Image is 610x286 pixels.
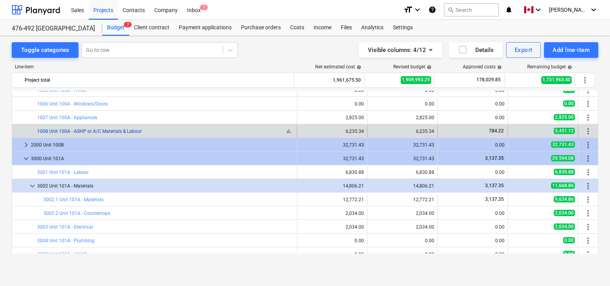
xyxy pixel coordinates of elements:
span: help [425,65,432,70]
i: format_size [403,5,413,14]
div: 0.00 [441,142,505,148]
span: 2,034.00 [554,223,575,230]
div: 0.00 [441,211,505,216]
div: Revised budget [393,64,432,70]
a: Budget7 [102,20,129,36]
i: keyboard_arrow_down [413,5,422,14]
span: 7 [200,5,208,10]
i: Knowledge base [428,5,436,14]
a: Income [309,20,336,36]
span: More actions [583,236,593,245]
span: 784.22 [488,128,505,134]
div: 2,034.00 [371,211,434,216]
span: 3,137.35 [484,156,505,161]
div: 1,961,675.50 [297,74,361,86]
div: 12,772.21 [300,197,364,202]
span: help [496,65,502,70]
a: 3002.1 Unit 101A - Materials [43,197,103,202]
span: 1,731,963.40 [541,76,572,84]
div: 14,806.21 [300,183,364,189]
div: Line-item [12,64,294,70]
div: 0.00 [441,252,505,257]
a: Client contract [129,20,174,36]
i: keyboard_arrow_down [533,5,543,14]
div: 32,731.43 [371,142,434,148]
a: 3002.2 Unit 101A - Countertops [43,211,110,216]
span: 32,731.43 [551,141,575,148]
span: 6,830.88 [554,169,575,175]
i: keyboard_arrow_down [589,5,598,14]
span: 5,451.12 [554,128,575,134]
div: 2,825.00 [300,115,364,120]
div: 0.00 [441,101,505,107]
div: 0.00 [441,115,505,120]
span: More actions [583,99,593,109]
span: More actions [583,127,593,136]
a: 3004 Unit 101A - Plumbing [37,238,95,243]
button: Details [449,42,503,58]
div: 32,731.43 [371,156,434,161]
span: search [448,7,454,13]
a: 1008 Unit 100A - ASHP or A/C Materials & Labour [37,129,142,134]
span: keyboard_arrow_down [28,181,37,191]
div: Analytics [357,20,388,36]
a: 3001 Unit 101A - Labour [37,170,89,175]
button: Visible columns:4/12 [359,42,442,58]
a: Payment applications [174,20,236,36]
div: Export [515,45,533,55]
div: Details [458,45,494,55]
div: Budget [102,20,129,36]
span: 0.00 [563,251,575,257]
span: 29,594.08 [551,155,575,161]
span: 178,029.85 [476,77,501,83]
div: 32,731.43 [300,156,364,161]
a: 3005 Unit 101A - HVAC [37,252,87,257]
div: 3000 Unit 101A [31,152,294,165]
span: 2,825.00 [554,114,575,120]
span: 3,137.35 [484,183,505,188]
div: 6,235.34 [371,129,434,134]
span: 9,634.86 [554,196,575,202]
span: keyboard_arrow_right [21,140,31,150]
a: 1007 Unit 100A - Appliances [37,115,97,120]
div: 12,772.21 [371,197,434,202]
span: 7 [124,22,132,27]
div: Files [336,20,357,36]
div: Toggle categories [21,45,69,55]
a: Costs [285,20,309,36]
button: Search [444,3,499,16]
span: 0.00 [563,237,575,243]
div: 0.00 [371,101,434,107]
div: 0.00 [371,252,434,257]
div: 0.00 [441,224,505,230]
div: 2000 Unit 100B [31,139,294,151]
div: Approved costs [463,64,502,70]
div: 14,806.21 [371,183,434,189]
div: 2,034.00 [300,224,364,230]
div: 0.00 [441,170,505,175]
div: 476-492 [GEOGRAPHIC_DATA] [12,25,93,33]
span: bar_chart [286,128,292,134]
div: 2,825.00 [371,115,434,120]
span: 2,034.00 [554,210,575,216]
div: Net estimated cost [315,64,361,70]
span: More actions [583,113,593,122]
span: More actions [580,75,590,85]
div: 6,235.34 [300,129,364,134]
span: 11,668.86 [551,182,575,189]
button: Add line-item [544,42,598,58]
a: Settings [388,20,417,36]
iframe: Chat Widget [571,248,610,286]
span: More actions [583,168,593,177]
a: Purchase orders [236,20,285,36]
span: 3,137.35 [484,197,505,202]
button: Export [506,42,541,58]
span: help [355,65,361,70]
div: Remaining budget [527,64,572,70]
div: 0.00 [300,101,364,107]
